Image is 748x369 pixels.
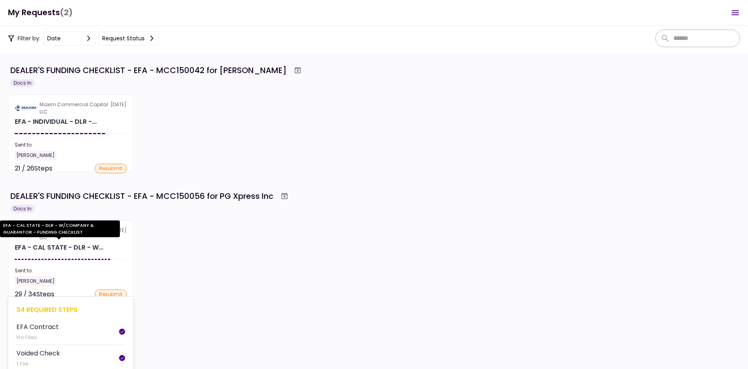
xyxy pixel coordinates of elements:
button: Archive workflow [277,189,292,203]
div: Voided Check [16,348,60,358]
div: Sent to: [15,141,127,149]
h1: My Requests [8,4,73,21]
div: Docs In [10,79,35,87]
div: Docs In [10,205,35,213]
div: [DATE] [15,101,127,115]
div: resubmit [95,164,127,173]
button: Archive workflow [290,63,305,77]
div: 21 / 26 Steps [15,164,52,173]
div: 29 / 34 Steps [15,290,54,299]
div: DEALER'S FUNDING CHECKLIST - EFA - MCC150056 for PG Xpress Inc [10,190,273,202]
div: date [47,34,61,43]
div: EFA - CAL STATE - DLR - W/COMPANY & GUARANTOR - FUNDING CHECKLIST [15,243,103,252]
button: Open menu [726,3,745,22]
div: Filter by: [8,31,159,46]
div: 1 File [16,360,60,368]
span: (2) [60,4,73,21]
button: Request status [99,31,159,46]
div: DEALER'S FUNDING CHECKLIST - EFA - MCC150042 for [PERSON_NAME] [10,64,286,76]
div: Sent to: [15,267,127,274]
div: EFA Contract [16,322,59,332]
button: date [44,31,95,46]
div: No Files [16,333,59,341]
div: 34 required steps [16,305,125,315]
div: resubmit [95,290,127,299]
div: [PERSON_NAME] [15,276,56,286]
div: [PERSON_NAME] [15,150,56,161]
img: Partner logo [15,105,36,112]
div: EFA - INDIVIDUAL - DLR - FUNDING CHECKLIST [15,117,97,127]
div: Maxim Commercial Capital LLC [40,101,111,115]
